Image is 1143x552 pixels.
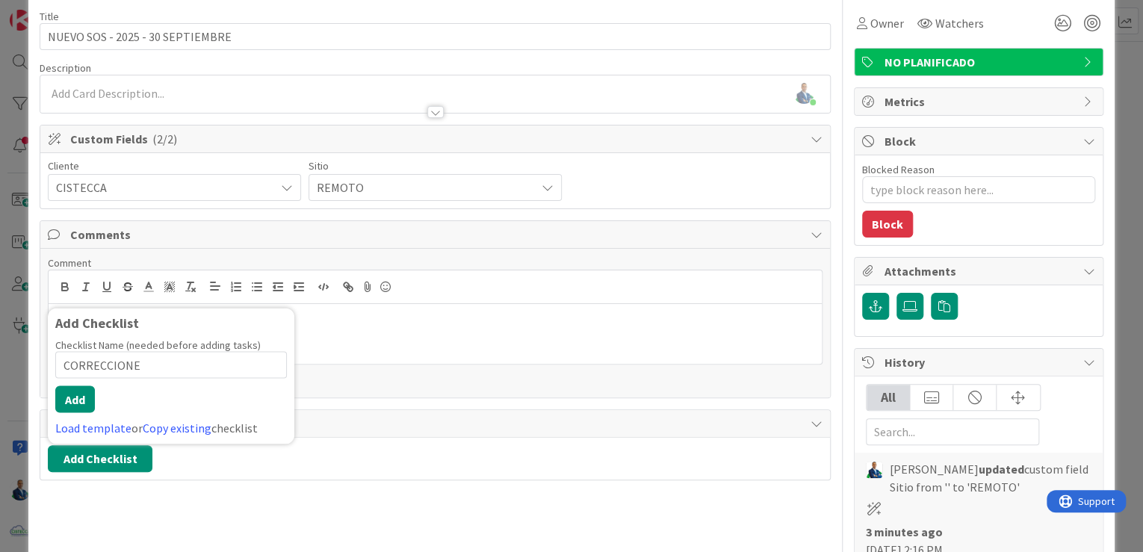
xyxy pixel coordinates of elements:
span: Support [31,2,68,20]
div: All [867,385,910,410]
span: Comment [48,256,91,270]
span: NO PLANIFICADO [885,53,1076,71]
button: Block [862,211,913,238]
div: or checklist [55,418,287,436]
span: Block [885,132,1076,150]
b: 3 minutes ago [866,524,943,539]
span: Attachments [885,262,1076,280]
span: CISTECCA [56,177,267,198]
div: Add Checklist [55,315,287,330]
span: Metrics [885,93,1076,111]
div: Cliente [48,161,301,171]
b: updated [979,462,1024,477]
span: History [885,353,1076,371]
span: Watchers [935,14,984,32]
span: Custom Fields [70,130,803,148]
img: GA [866,462,882,478]
button: Add Checklist [48,445,152,472]
span: [PERSON_NAME] custom field Sitio from '' to 'REMOTO' [890,460,1091,496]
button: Add [55,385,95,412]
label: Blocked Reason [862,163,935,176]
span: Description [40,61,91,75]
a: Copy existing [143,420,211,435]
img: eobJXfT326UEnkSeOkwz9g1j3pWW2An1.png [793,83,814,104]
label: Checklist Name (needed before adding tasks) [55,338,261,351]
span: ( 2/2 ) [152,131,177,146]
span: Comments [70,226,803,244]
span: Tasks [70,415,803,432]
input: Search... [866,418,1039,445]
a: Load template [55,420,131,435]
label: Title [40,10,59,23]
input: type card name here... [40,23,831,50]
span: Owner [870,14,904,32]
span: REMOTO [317,177,528,198]
div: Sitio [309,161,562,171]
